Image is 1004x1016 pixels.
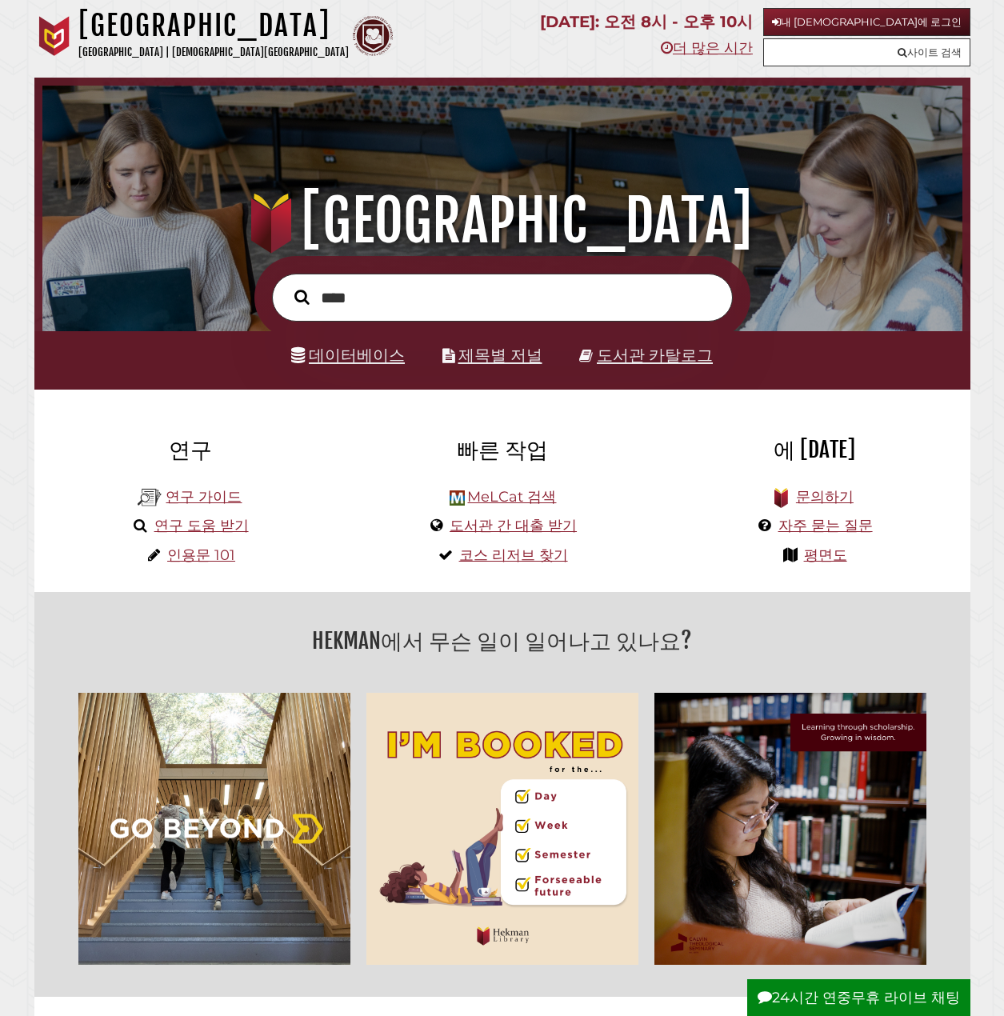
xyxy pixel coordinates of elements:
img: Hekman 도서관 로고 [138,486,162,510]
font: 더 많은 시간 [673,39,753,57]
a: 내 [DEMOGRAPHIC_DATA]에 로그인 [763,8,970,36]
a: 데이터베이스 [291,346,405,365]
font: Hekman에서 무슨 일이 일어나고 있나요? [312,627,692,654]
a: 제목별 저널 [458,346,542,365]
font: [DATE]: 오전 8시 - 오후 10시 [540,12,753,31]
font: 24시간 연중무휴 라이브 채팅 [772,989,960,1006]
font: 데이터베이스 [309,346,405,365]
img: 그 너머로 가다 [70,685,358,973]
font: [GEOGRAPHIC_DATA] | [DEMOGRAPHIC_DATA][GEOGRAPHIC_DATA] [78,46,349,58]
a: 인용문 101 [167,546,235,564]
img: Hekman 도서관 로고 [450,490,465,506]
i: 찾다 [294,289,310,305]
img: 저는... 하루, 일주일, 가까운 미래에 예약이 꽉 찼습니다! 헤크만 도서관 [358,685,646,973]
button: 찾다 [286,286,318,309]
a: 문의하기 [796,488,854,506]
img: 칼빈 대학교 [34,16,74,56]
font: 빠른 작업 [457,436,548,463]
a: 자주 묻는 질문 [778,517,873,534]
a: MeLCat 검색 [467,488,556,506]
font: 사이트 검색 [907,46,962,58]
a: 연구 도움 받기 [154,517,249,534]
font: 내 [DEMOGRAPHIC_DATA]에 로그인 [781,15,962,28]
img: 칼빈 신학교 [353,16,393,56]
font: [GEOGRAPHIC_DATA] [78,8,330,43]
a: 코스 리저브 찾기 [459,546,568,564]
a: 도서관 간 대출 받기 [450,517,577,534]
font: [GEOGRAPHIC_DATA] [301,186,753,256]
a: 평면도 [804,546,847,564]
a: 사이트 검색 [763,38,970,66]
a: 더 많은 시간 [661,39,753,57]
div: 슬라이드쇼 [70,685,934,973]
img: 학문을 통해 배우고 지혜를 키웁니다. [646,685,934,973]
a: 연구 가이드 [166,488,242,506]
button: 24시간 연중무휴 라이브 채팅 [747,979,970,1016]
font: 연구 [169,436,212,463]
font: 에 [DATE] [774,436,855,463]
a: 도서관 카탈로그 [597,346,713,365]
